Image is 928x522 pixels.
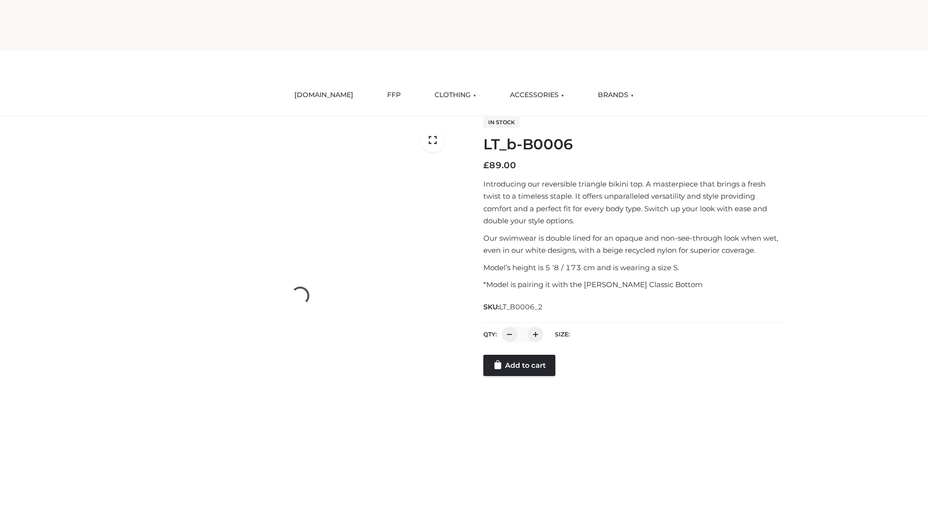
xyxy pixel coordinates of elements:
p: Our swimwear is double lined for an opaque and non-see-through look when wet, even in our white d... [483,232,784,257]
a: FFP [380,85,408,106]
a: [DOMAIN_NAME] [287,85,361,106]
a: BRANDS [591,85,641,106]
p: Introducing our reversible triangle bikini top. A masterpiece that brings a fresh twist to a time... [483,178,784,227]
a: ACCESSORIES [503,85,571,106]
a: CLOTHING [427,85,483,106]
p: *Model is pairing it with the [PERSON_NAME] Classic Bottom [483,278,784,291]
h1: LT_b-B0006 [483,136,784,153]
bdi: 89.00 [483,160,516,171]
span: SKU: [483,301,544,313]
p: Model’s height is 5 ‘8 / 173 cm and is wearing a size S. [483,261,784,274]
label: Size: [555,331,570,338]
span: £ [483,160,489,171]
a: Add to cart [483,355,555,376]
label: QTY: [483,331,497,338]
span: LT_B0006_2 [499,303,543,311]
span: In stock [483,116,520,128]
